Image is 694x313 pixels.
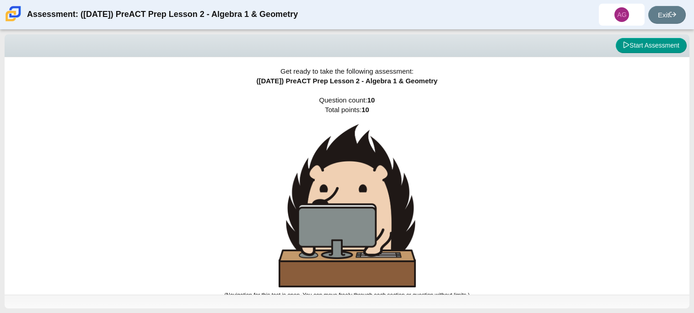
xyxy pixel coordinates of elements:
[361,106,369,113] b: 10
[257,77,438,85] span: ([DATE]) PreACT Prep Lesson 2 - Algebra 1 & Geometry
[224,292,469,298] small: (Navigation for this test is open. You can move freely through each section or question without l...
[27,4,298,26] div: Assessment: ([DATE]) PreACT Prep Lesson 2 - Algebra 1 & Geometry
[279,124,416,287] img: hedgehog-behind-computer-large.png
[4,17,23,25] a: Carmen School of Science & Technology
[280,67,414,75] span: Get ready to take the following assessment:
[367,96,375,104] b: 10
[4,4,23,23] img: Carmen School of Science & Technology
[617,11,626,18] span: AG
[648,6,686,24] a: Exit
[616,38,687,54] button: Start Assessment
[224,96,469,298] span: Question count: Total points:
